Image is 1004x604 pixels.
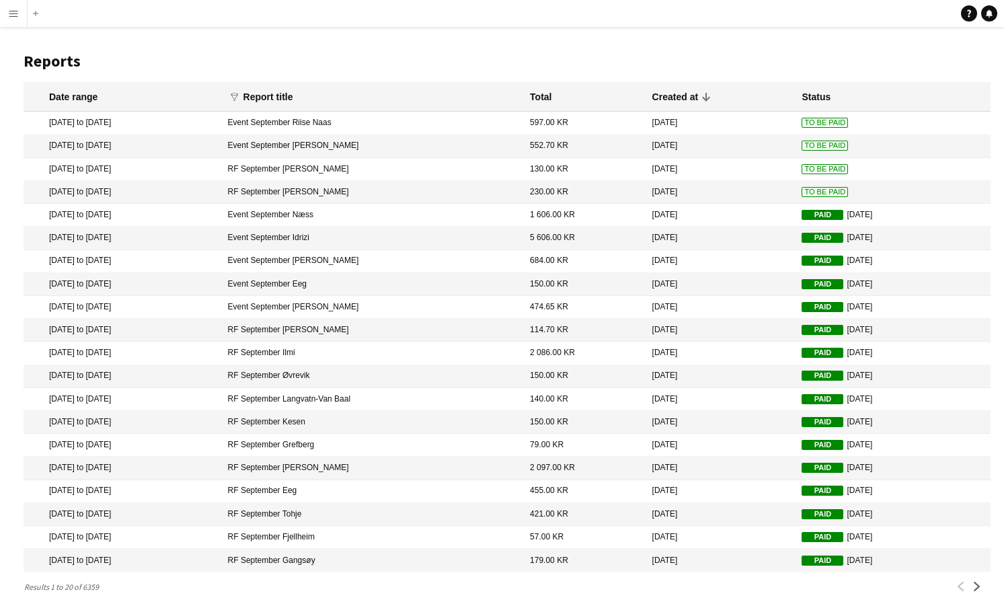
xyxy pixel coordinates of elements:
[24,582,104,592] span: Results 1 to 20 of 6359
[802,164,848,174] span: To Be Paid
[243,91,305,103] div: Report title
[646,319,796,342] mat-cell: [DATE]
[646,204,796,227] mat-cell: [DATE]
[24,457,221,480] mat-cell: [DATE] to [DATE]
[795,365,991,388] mat-cell: [DATE]
[802,463,843,473] span: Paid
[523,227,646,250] mat-cell: 5 606.00 KR
[24,503,221,526] mat-cell: [DATE] to [DATE]
[523,411,646,434] mat-cell: 150.00 KR
[795,434,991,457] mat-cell: [DATE]
[646,158,796,181] mat-cell: [DATE]
[646,388,796,411] mat-cell: [DATE]
[221,319,524,342] mat-cell: RF September [PERSON_NAME]
[24,434,221,457] mat-cell: [DATE] to [DATE]
[24,181,221,204] mat-cell: [DATE] to [DATE]
[24,250,221,273] mat-cell: [DATE] to [DATE]
[802,118,848,128] span: To Be Paid
[24,411,221,434] mat-cell: [DATE] to [DATE]
[24,296,221,319] mat-cell: [DATE] to [DATE]
[795,204,991,227] mat-cell: [DATE]
[523,181,646,204] mat-cell: 230.00 KR
[221,480,524,503] mat-cell: RF September Eeg
[795,342,991,365] mat-cell: [DATE]
[24,342,221,365] mat-cell: [DATE] to [DATE]
[802,91,831,103] div: Status
[221,365,524,388] mat-cell: RF September Øvrevik
[652,91,698,103] div: Created at
[646,411,796,434] mat-cell: [DATE]
[802,187,848,197] span: To Be Paid
[24,549,221,572] mat-cell: [DATE] to [DATE]
[795,250,991,273] mat-cell: [DATE]
[221,181,524,204] mat-cell: RF September [PERSON_NAME]
[802,394,843,404] span: Paid
[221,296,524,319] mat-cell: Event September [PERSON_NAME]
[795,411,991,434] mat-cell: [DATE]
[530,91,551,103] div: Total
[221,158,524,181] mat-cell: RF September [PERSON_NAME]
[523,319,646,342] mat-cell: 114.70 KR
[795,388,991,411] mat-cell: [DATE]
[802,256,843,266] span: Paid
[646,273,796,296] mat-cell: [DATE]
[221,342,524,365] mat-cell: RF September Ilmi
[802,302,843,312] span: Paid
[523,526,646,549] mat-cell: 57.00 KR
[646,434,796,457] mat-cell: [DATE]
[221,250,524,273] mat-cell: Event September [PERSON_NAME]
[523,480,646,503] mat-cell: 455.00 KR
[795,457,991,480] mat-cell: [DATE]
[523,388,646,411] mat-cell: 140.00 KR
[646,296,796,319] mat-cell: [DATE]
[802,233,843,243] span: Paid
[646,250,796,273] mat-cell: [DATE]
[221,112,524,135] mat-cell: Event September Riise Naas
[523,204,646,227] mat-cell: 1 606.00 KR
[24,204,221,227] mat-cell: [DATE] to [DATE]
[646,503,796,526] mat-cell: [DATE]
[523,112,646,135] mat-cell: 597.00 KR
[24,135,221,158] mat-cell: [DATE] to [DATE]
[221,549,524,572] mat-cell: RF September Gangsøy
[646,365,796,388] mat-cell: [DATE]
[795,503,991,526] mat-cell: [DATE]
[523,135,646,158] mat-cell: 552.70 KR
[802,556,843,566] span: Paid
[795,227,991,250] mat-cell: [DATE]
[221,204,524,227] mat-cell: Event September Næss
[221,503,524,526] mat-cell: RF September Tohje
[795,526,991,549] mat-cell: [DATE]
[243,91,293,103] div: Report title
[795,480,991,503] mat-cell: [DATE]
[802,279,843,289] span: Paid
[795,319,991,342] mat-cell: [DATE]
[523,365,646,388] mat-cell: 150.00 KR
[523,158,646,181] mat-cell: 130.00 KR
[221,227,524,250] mat-cell: Event September Idrizi
[802,509,843,519] span: Paid
[24,227,221,250] mat-cell: [DATE] to [DATE]
[646,135,796,158] mat-cell: [DATE]
[646,526,796,549] mat-cell: [DATE]
[221,388,524,411] mat-cell: RF September Langvatn-Van Baal
[24,526,221,549] mat-cell: [DATE] to [DATE]
[221,457,524,480] mat-cell: RF September [PERSON_NAME]
[221,135,524,158] mat-cell: Event September [PERSON_NAME]
[646,181,796,204] mat-cell: [DATE]
[523,457,646,480] mat-cell: 2 097.00 KR
[795,296,991,319] mat-cell: [DATE]
[49,91,98,103] div: Date range
[523,434,646,457] mat-cell: 79.00 KR
[523,296,646,319] mat-cell: 474.65 KR
[24,51,991,71] h1: Reports
[802,532,843,542] span: Paid
[24,112,221,135] mat-cell: [DATE] to [DATE]
[652,91,710,103] div: Created at
[24,158,221,181] mat-cell: [DATE] to [DATE]
[24,273,221,296] mat-cell: [DATE] to [DATE]
[24,480,221,503] mat-cell: [DATE] to [DATE]
[646,457,796,480] mat-cell: [DATE]
[802,348,843,358] span: Paid
[221,434,524,457] mat-cell: RF September Grefberg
